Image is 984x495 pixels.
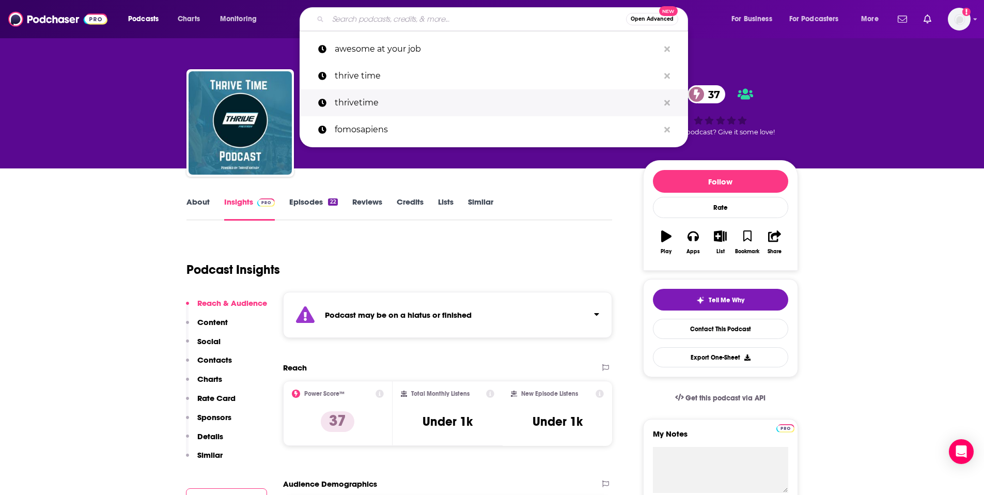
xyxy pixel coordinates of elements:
[300,116,688,143] a: fomosapiens
[197,336,221,346] p: Social
[328,11,626,27] input: Search podcasts, credits, & more...
[300,89,688,116] a: thrivetime
[300,36,688,63] a: awesome at your job
[304,390,345,397] h2: Power Score™
[171,11,206,27] a: Charts
[257,198,275,207] img: Podchaser Pro
[186,355,232,374] button: Contacts
[783,11,854,27] button: open menu
[698,85,725,103] span: 37
[626,13,678,25] button: Open AdvancedNew
[653,289,788,311] button: tell me why sparkleTell Me Why
[335,116,659,143] p: fomosapiens
[397,197,424,221] a: Credits
[335,36,659,63] p: awesome at your job
[948,8,971,30] button: Show profile menu
[735,249,759,255] div: Bookmark
[197,298,267,308] p: Reach & Audience
[186,298,267,317] button: Reach & Audience
[724,11,785,27] button: open menu
[653,319,788,339] a: Contact This Podcast
[716,249,725,255] div: List
[328,198,337,206] div: 22
[8,9,107,29] img: Podchaser - Follow, Share and Rate Podcasts
[661,249,671,255] div: Play
[224,197,275,221] a: InsightsPodchaser Pro
[659,6,678,16] span: New
[283,292,613,338] section: Click to expand status details
[289,197,337,221] a: Episodes22
[423,414,473,429] h3: Under 1k
[776,423,794,432] a: Pro website
[948,8,971,30] span: Logged in as megcassidy
[688,85,725,103] a: 37
[861,12,879,26] span: More
[643,79,798,143] div: 37Good podcast? Give it some love!
[653,429,788,447] label: My Notes
[300,63,688,89] a: thrive time
[789,12,839,26] span: For Podcasters
[197,317,228,327] p: Content
[696,296,705,304] img: tell me why sparkle
[685,394,766,403] span: Get this podcast via API
[186,374,222,393] button: Charts
[121,11,172,27] button: open menu
[962,8,971,16] svg: Add a profile image
[186,431,223,451] button: Details
[186,393,236,412] button: Rate Card
[761,224,788,261] button: Share
[325,310,472,320] strong: Podcast may be on a hiatus or finished
[854,11,892,27] button: open menu
[186,197,210,221] a: About
[283,363,307,373] h2: Reach
[186,336,221,355] button: Social
[186,317,228,336] button: Content
[197,450,223,460] p: Similar
[197,355,232,365] p: Contacts
[521,390,578,397] h2: New Episode Listens
[197,412,231,422] p: Sponsors
[919,10,935,28] a: Show notifications dropdown
[197,431,223,441] p: Details
[309,7,698,31] div: Search podcasts, credits, & more...
[335,63,659,89] p: thrive time
[653,224,680,261] button: Play
[731,12,772,26] span: For Business
[533,414,583,429] h3: Under 1k
[438,197,454,221] a: Lists
[186,262,280,277] h1: Podcast Insights
[220,12,257,26] span: Monitoring
[352,197,382,221] a: Reviews
[283,479,377,489] h2: Audience Demographics
[213,11,270,27] button: open menu
[411,390,470,397] h2: Total Monthly Listens
[686,249,700,255] div: Apps
[707,224,733,261] button: List
[948,8,971,30] img: User Profile
[653,347,788,367] button: Export One-Sheet
[734,224,761,261] button: Bookmark
[128,12,159,26] span: Podcasts
[653,170,788,193] button: Follow
[468,197,493,221] a: Similar
[178,12,200,26] span: Charts
[186,450,223,469] button: Similar
[666,128,775,136] span: Good podcast? Give it some love!
[197,393,236,403] p: Rate Card
[197,374,222,384] p: Charts
[631,17,674,22] span: Open Advanced
[768,249,782,255] div: Share
[949,439,974,464] div: Open Intercom Messenger
[321,411,354,432] p: 37
[894,10,911,28] a: Show notifications dropdown
[680,224,707,261] button: Apps
[186,412,231,431] button: Sponsors
[189,71,292,175] img: Thrive Time Podcast
[709,296,744,304] span: Tell Me Why
[653,197,788,218] div: Rate
[335,89,659,116] p: thrivetime
[776,424,794,432] img: Podchaser Pro
[667,385,774,411] a: Get this podcast via API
